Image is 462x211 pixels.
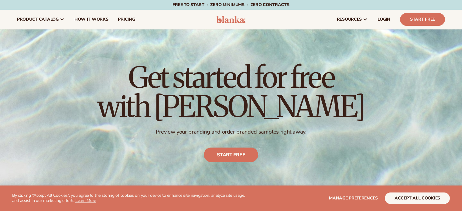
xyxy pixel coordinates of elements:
[204,148,258,162] a: Start free
[217,16,245,23] img: logo
[378,17,390,22] span: LOGIN
[70,10,113,29] a: How It Works
[12,193,252,203] p: By clicking "Accept All Cookies", you agree to the storing of cookies on your device to enhance s...
[74,17,108,22] span: How It Works
[98,63,365,121] h1: Get started for free with [PERSON_NAME]
[75,198,96,203] a: Learn More
[329,192,378,204] button: Manage preferences
[400,13,445,26] a: Start Free
[113,10,140,29] a: pricing
[118,17,135,22] span: pricing
[173,2,289,8] span: Free to start · ZERO minimums · ZERO contracts
[12,10,70,29] a: product catalog
[337,17,362,22] span: resources
[385,192,450,204] button: accept all cookies
[17,17,59,22] span: product catalog
[373,10,395,29] a: LOGIN
[332,10,373,29] a: resources
[98,128,365,135] p: Preview your branding and order branded samples right away.
[329,195,378,201] span: Manage preferences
